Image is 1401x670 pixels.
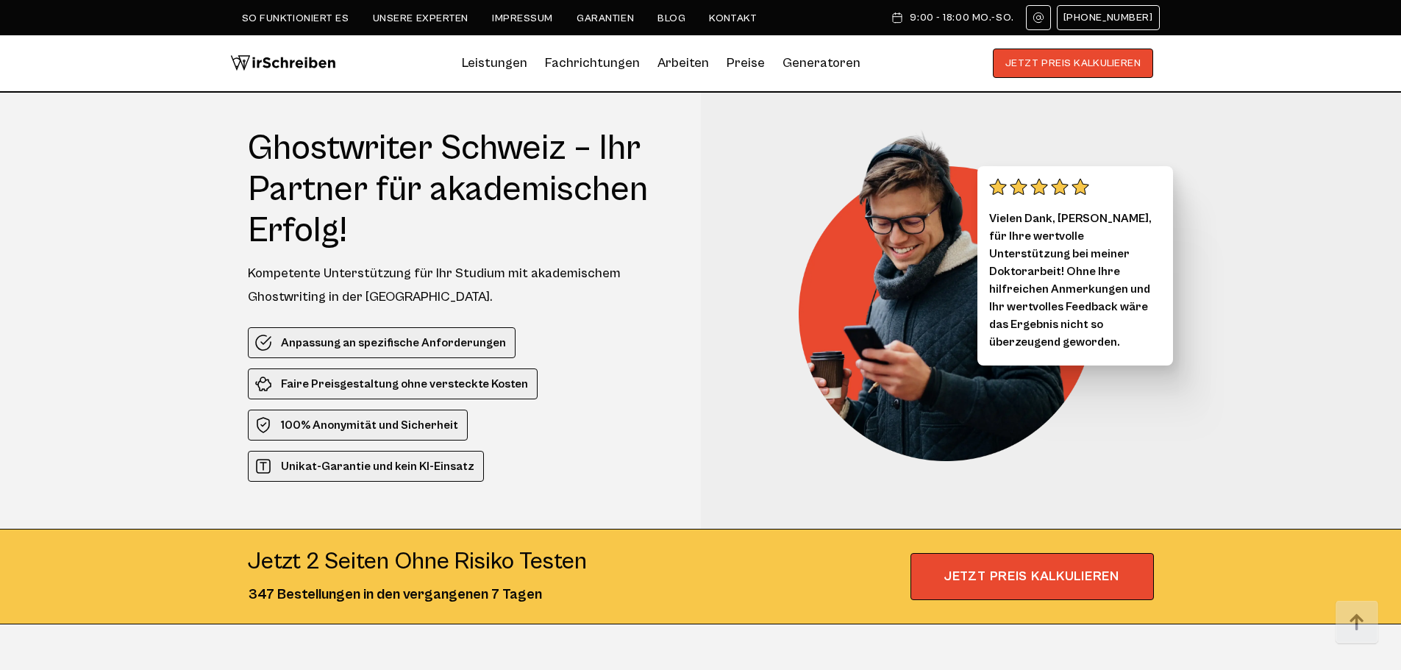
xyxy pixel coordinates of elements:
div: Jetzt 2 seiten ohne risiko testen [248,547,587,577]
a: [PHONE_NUMBER] [1057,5,1160,30]
span: 9:00 - 18:00 Mo.-So. [910,12,1013,24]
li: Faire Preisgestaltung ohne versteckte Kosten [248,368,538,399]
img: Anpassung an spezifische Anforderungen [254,334,272,352]
li: Unikat-Garantie und kein KI-Einsatz [248,451,484,482]
img: logo wirschreiben [230,49,336,78]
span: [PHONE_NUMBER] [1063,12,1153,24]
img: Unikat-Garantie und kein KI-Einsatz [254,457,272,475]
a: Blog [657,13,685,24]
a: Garantien [577,13,634,24]
a: Generatoren [783,51,860,75]
img: stars [989,178,1089,196]
a: So funktioniert es [242,13,349,24]
span: JETZT PREIS KALKULIEREN [910,553,1154,600]
li: Anpassung an spezifische Anforderungen [248,327,516,358]
h1: Ghostwriter Schweiz – Ihr Partner für akademischen Erfolg! [248,128,674,252]
img: button top [1335,601,1379,645]
img: Email [1033,12,1044,24]
a: Preise [727,55,765,71]
a: Kontakt [709,13,757,24]
a: Arbeiten [657,51,709,75]
li: 100% Anonymität und Sicherheit [248,410,468,441]
div: 347 Bestellungen in den vergangenen 7 Tagen [248,584,587,606]
img: Faire Preisgestaltung ohne versteckte Kosten [254,375,272,393]
a: Leistungen [462,51,527,75]
button: JETZT PREIS KALKULIEREN [993,49,1154,78]
img: 100% Anonymität und Sicherheit [254,416,272,434]
div: Kompetente Unterstützung für Ihr Studium mit akademischem Ghostwriting in der [GEOGRAPHIC_DATA]. [248,262,674,309]
img: Schedule [891,12,904,24]
a: Fachrichtungen [545,51,640,75]
a: Unsere Experten [373,13,468,24]
img: Ghostwriter Schweiz – Ihr Partner für akademischen Erfolg! [799,128,1115,461]
div: Vielen Dank, [PERSON_NAME], für Ihre wertvolle Unterstützung bei meiner Doktorarbeit! Ohne Ihre h... [977,166,1173,366]
a: Impressum [492,13,553,24]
